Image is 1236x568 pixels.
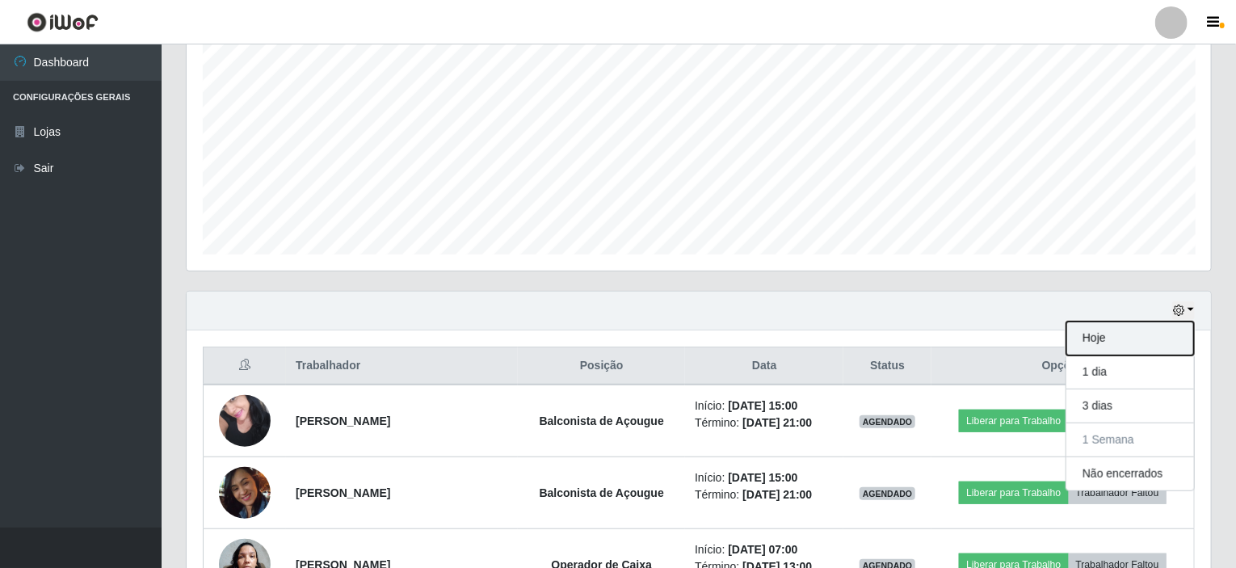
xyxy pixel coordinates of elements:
span: AGENDADO [860,415,916,428]
th: Posição [518,347,685,385]
button: Não encerrados [1066,457,1194,490]
strong: Balconista de Açougue [540,414,664,427]
th: Data [685,347,843,385]
button: Liberar para Trabalho [959,410,1068,432]
button: 3 dias [1066,389,1194,423]
time: [DATE] 07:00 [728,543,797,556]
img: 1746197830896.jpeg [219,386,271,455]
button: Trabalhador Faltou [1069,482,1167,504]
time: [DATE] 21:00 [742,488,812,501]
button: 1 Semana [1066,423,1194,457]
th: Status [843,347,931,385]
li: Início: [695,541,834,558]
strong: Balconista de Açougue [540,486,664,499]
span: AGENDADO [860,487,916,500]
img: CoreUI Logo [27,12,99,32]
time: [DATE] 15:00 [728,471,797,484]
li: Início: [695,398,834,414]
img: 1743337822537.jpeg [219,457,271,528]
button: Liberar para Trabalho [959,482,1068,504]
time: [DATE] 21:00 [742,416,812,429]
li: Término: [695,414,834,431]
th: Trabalhador [286,347,518,385]
time: [DATE] 15:00 [728,399,797,412]
strong: [PERSON_NAME] [296,414,390,427]
th: Opções [931,347,1195,385]
li: Início: [695,469,834,486]
button: 1 dia [1066,356,1194,389]
strong: [PERSON_NAME] [296,486,390,499]
button: Hoje [1066,322,1194,356]
li: Término: [695,486,834,503]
